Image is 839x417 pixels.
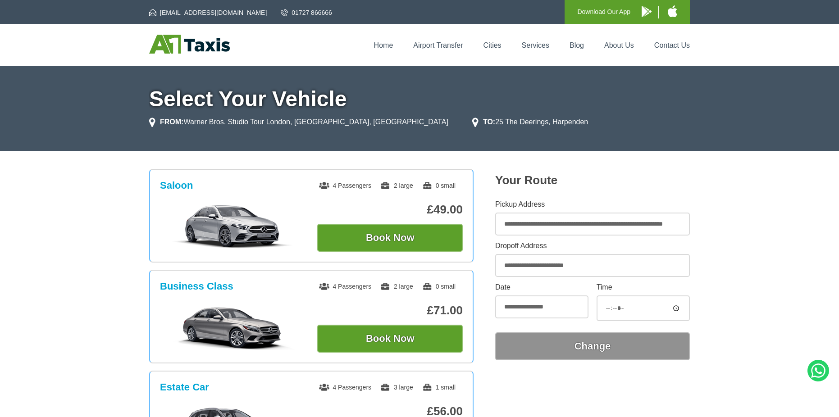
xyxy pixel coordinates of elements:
[149,8,267,17] a: [EMAIL_ADDRESS][DOMAIN_NAME]
[160,180,193,191] h3: Saloon
[413,41,463,49] a: Airport Transfer
[149,117,448,127] li: Warner Bros. Studio Tour London, [GEOGRAPHIC_DATA], [GEOGRAPHIC_DATA]
[642,6,652,17] img: A1 Taxis Android App
[160,381,209,393] h3: Estate Car
[668,5,677,17] img: A1 Taxis iPhone App
[604,41,634,49] a: About Us
[317,325,463,353] button: Book Now
[380,384,413,391] span: 3 large
[380,182,413,189] span: 2 large
[495,284,588,291] label: Date
[495,173,690,187] h2: Your Route
[149,35,230,54] img: A1 Taxis St Albans LTD
[483,118,495,126] strong: TO:
[495,201,690,208] label: Pickup Address
[165,305,301,350] img: Business Class
[495,242,690,249] label: Dropoff Address
[472,117,588,127] li: 25 The Deerings, Harpenden
[654,41,690,49] a: Contact Us
[165,204,301,249] img: Saloon
[374,41,393,49] a: Home
[149,88,690,110] h1: Select Your Vehicle
[317,224,463,252] button: Book Now
[281,8,332,17] a: 01727 866666
[317,304,463,317] p: £71.00
[160,118,183,126] strong: FROM:
[422,283,456,290] span: 0 small
[319,182,371,189] span: 4 Passengers
[597,284,690,291] label: Time
[380,283,413,290] span: 2 large
[319,283,371,290] span: 4 Passengers
[577,6,630,18] p: Download Our App
[422,384,456,391] span: 1 small
[483,41,502,49] a: Cities
[522,41,549,49] a: Services
[422,182,456,189] span: 0 small
[495,332,690,360] button: Change
[319,384,371,391] span: 4 Passengers
[317,203,463,217] p: £49.00
[160,281,233,292] h3: Business Class
[570,41,584,49] a: Blog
